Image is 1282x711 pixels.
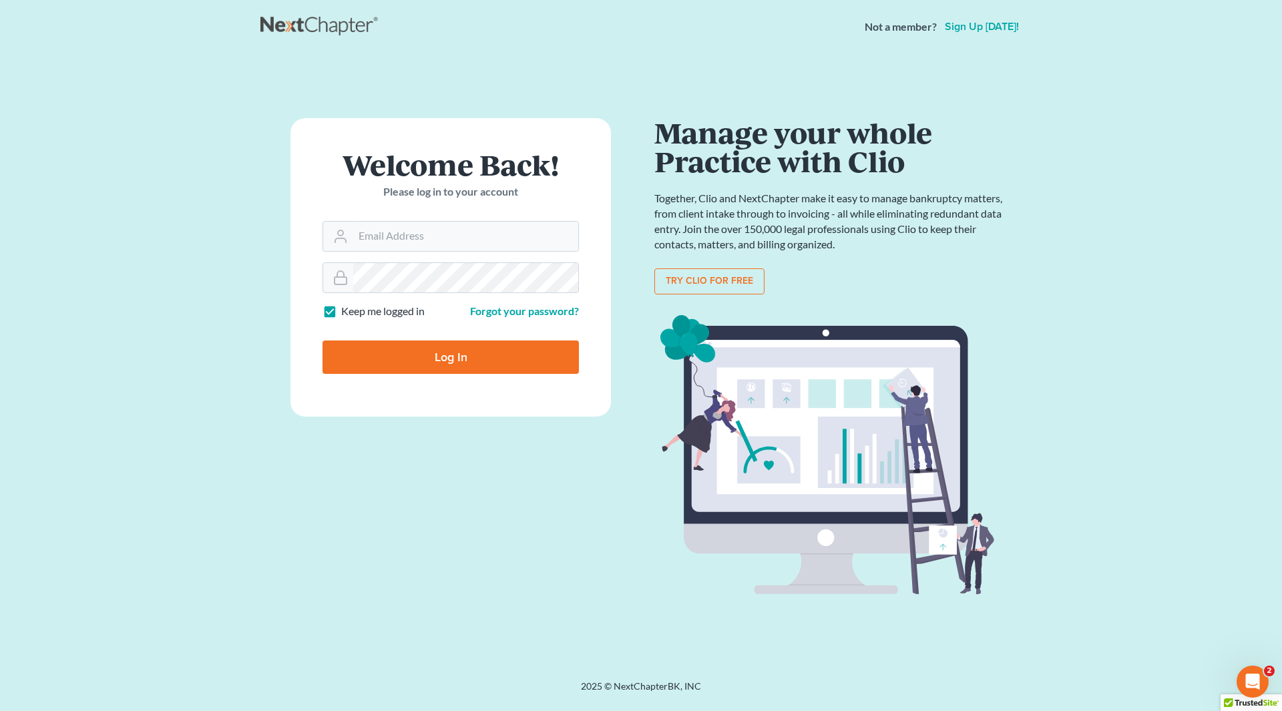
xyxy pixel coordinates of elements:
[654,191,1008,252] p: Together, Clio and NextChapter make it easy to manage bankruptcy matters, from client intake thro...
[323,340,579,374] input: Log In
[260,680,1022,704] div: 2025 © NextChapterBK, INC
[353,222,578,251] input: Email Address
[323,184,579,200] p: Please log in to your account
[1264,666,1275,676] span: 2
[470,304,579,317] a: Forgot your password?
[654,118,1008,175] h1: Manage your whole Practice with Clio
[323,150,579,179] h1: Welcome Back!
[654,310,1008,600] img: clio_bg-1f7fd5e12b4bb4ecf8b57ca1a7e67e4ff233b1f5529bdf2c1c242739b0445cb7.svg
[942,21,1022,32] a: Sign up [DATE]!
[341,304,425,319] label: Keep me logged in
[865,19,937,35] strong: Not a member?
[1237,666,1269,698] iframe: Intercom live chat
[654,268,765,295] a: Try clio for free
